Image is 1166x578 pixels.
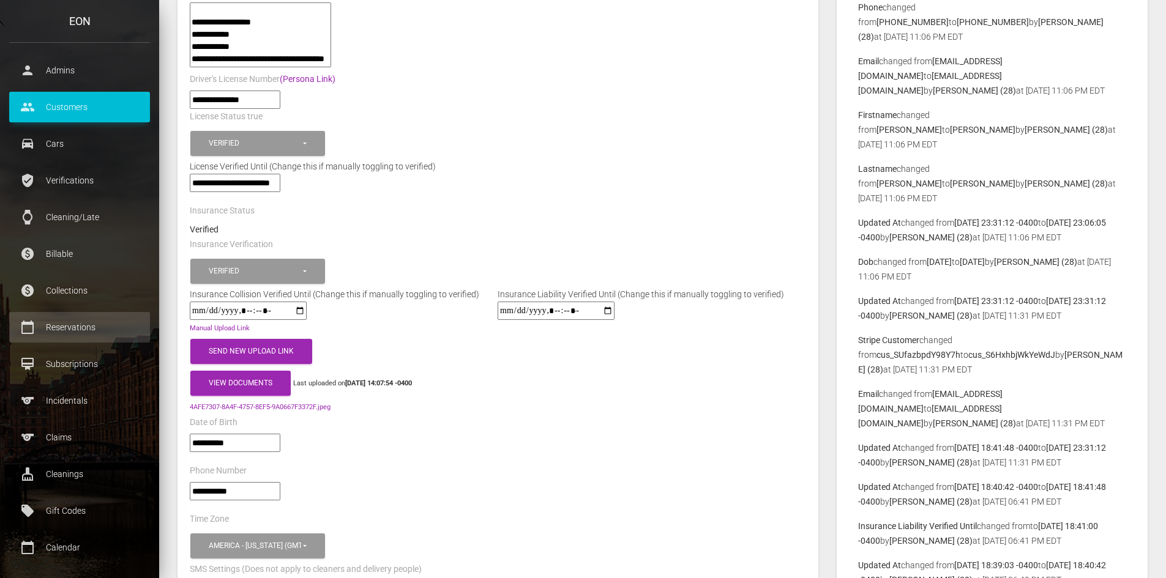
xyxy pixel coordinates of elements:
b: [DATE] [927,257,952,267]
p: Billable [18,245,141,263]
a: sports Incidentals [9,385,150,416]
label: Phone Number [190,465,247,477]
b: [PERSON_NAME] (28) [889,232,973,242]
b: Updated At [858,218,901,228]
button: View Documents [190,371,291,396]
b: Email [858,389,879,399]
b: [PERSON_NAME] [876,179,942,188]
b: Dob [858,257,873,267]
b: [PERSON_NAME] (28) [933,86,1016,95]
b: [PERSON_NAME] (28) [889,458,973,467]
a: Manual Upload Link [190,324,250,332]
p: Cleaning/Late [18,208,141,226]
b: Updated At [858,443,901,453]
b: Updated At [858,482,901,492]
p: Cars [18,135,141,153]
a: paid Billable [9,239,150,269]
b: [DATE] 23:31:12 -0400 [954,218,1038,228]
b: [PERSON_NAME] [876,125,942,135]
a: local_offer Gift Codes [9,495,150,526]
b: Firstname [858,110,897,120]
p: changed from to by at [DATE] 11:06 PM EDT [858,254,1126,284]
b: [PHONE_NUMBER] [957,17,1029,27]
label: Driver's License Number [190,73,335,86]
p: Calendar [18,538,141,557]
p: Incidentals [18,391,141,410]
b: [PHONE_NUMBER] [876,17,949,27]
b: cus_S6HxhbjWkYeWdJ [968,350,1055,360]
b: Updated At [858,560,901,570]
label: Insurance Verification [190,239,273,251]
b: [DATE] 23:31:12 -0400 [954,296,1038,306]
p: Reservations [18,318,141,336]
button: Send New Upload Link [190,339,312,364]
button: Verified [190,259,325,284]
b: Lastname [858,164,897,174]
b: [DATE] [960,257,985,267]
a: watch Cleaning/Late [9,202,150,232]
b: cus_SUfazbpdY98Y7h [876,350,960,360]
strong: Verified [190,224,219,234]
p: Customers [18,98,141,116]
p: changed from to by at [DATE] 11:06 PM EDT [858,161,1126,206]
p: changed from to by at [DATE] 11:06 PM EDT [858,215,1126,245]
a: sports Claims [9,422,150,453]
b: [PERSON_NAME] [950,179,1015,188]
b: [PERSON_NAME] (28) [1025,125,1108,135]
div: Verified [209,266,301,276]
p: changed from to by at [DATE] 11:31 PM EDT [858,440,1126,470]
p: changed from to by at [DATE] 11:31 PM EDT [858,333,1126,377]
b: [PERSON_NAME] (28) [994,257,1077,267]
b: Phone [858,2,883,12]
a: card_membership Subscriptions [9,349,150,379]
label: Date of Birth [190,417,237,429]
small: Last uploaded on [293,379,412,387]
label: Insurance Status [190,205,255,217]
b: Stripe Customer [858,335,919,345]
label: SMS Settings (Does not apply to cleaners and delivery people) [190,563,422,576]
b: [PERSON_NAME] (28) [933,418,1016,428]
p: changed from to by at [DATE] 11:31 PM EDT [858,294,1126,323]
b: Updated At [858,296,901,306]
a: verified_user Verifications [9,165,150,196]
a: drive_eta Cars [9,128,150,159]
b: [PERSON_NAME] (28) [889,311,973,320]
div: Insurance Collision Verified Until (Change this if manually toggling to verified) [181,287,488,302]
p: changed from to by at [DATE] 06:41 PM EDT [858,519,1126,548]
strong: [DATE] 14:07:54 -0400 [345,379,412,387]
b: [DATE] 18:40:42 -0400 [954,482,1038,492]
a: paid Collections [9,275,150,306]
p: Cleanings [18,465,141,483]
p: Verifications [18,171,141,190]
label: License Status true [190,111,263,123]
b: [PERSON_NAME] [950,125,1015,135]
button: America - New York (GMT -05:00) [190,533,325,558]
a: person Admins [9,55,150,86]
p: changed from to by at [DATE] 11:06 PM EDT [858,108,1126,152]
button: Verified [190,131,325,156]
p: Claims [18,428,141,446]
b: [PERSON_NAME] (28) [889,497,973,506]
p: Admins [18,61,141,80]
p: Gift Codes [18,502,141,520]
div: Verified [209,138,301,149]
div: America - [US_STATE] (GMT -05:00) [209,541,301,551]
b: Email [858,56,879,66]
a: calendar_today Reservations [9,312,150,343]
b: [PERSON_NAME] (28) [889,536,973,546]
p: changed from to by at [DATE] 06:41 PM EDT [858,480,1126,509]
a: 4AFE7307-8A4F-4757-8EF5-9A0667F3372F.jpeg [190,403,331,411]
label: Time Zone [190,513,229,525]
p: changed from to by at [DATE] 11:06 PM EDT [858,54,1126,98]
a: (Persona Link) [280,74,335,84]
b: Insurance Liability Verified Until [858,521,977,531]
div: License Verified Until (Change this if manually toggling to verified) [181,159,815,174]
b: [PERSON_NAME] (28) [1025,179,1108,188]
a: people Customers [9,92,150,122]
b: [DATE] 18:41:48 -0400 [954,443,1038,453]
a: calendar_today Calendar [9,532,150,563]
p: Subscriptions [18,355,141,373]
p: changed from to by at [DATE] 11:31 PM EDT [858,387,1126,431]
p: Collections [18,281,141,300]
b: [DATE] 18:39:03 -0400 [954,560,1038,570]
